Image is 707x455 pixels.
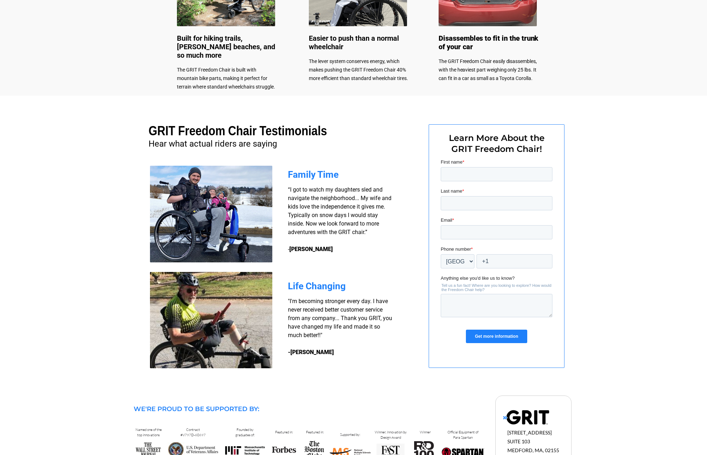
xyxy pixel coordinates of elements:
span: Founded by graduates of: [235,427,255,437]
iframe: Form 0 [441,159,552,349]
span: Hear what actual riders are saying [149,139,277,149]
span: Easier to push than a normal wheelchair [309,34,399,51]
span: Supported by: [340,432,360,437]
span: SUITE 103 [507,438,530,444]
span: Life Changing [288,281,346,291]
span: “I got to watch my daughters sled and navigate the neighborhood... My wife and kids love the inde... [288,186,391,252]
span: The GRIT Freedom Chair is built with mountain bike parts, making it perfect for terrain where sta... [177,67,275,90]
span: "I'm becoming stronger every day. I have never received better customer service from any company.... [288,298,392,339]
strong: -[PERSON_NAME] [288,349,334,356]
span: WE'RE PROUD TO BE SUPPORTED BY: [134,405,259,413]
strong: [PERSON_NAME] [289,246,333,252]
span: Contract #V797D-60697 [180,427,206,437]
span: Winner [420,430,431,434]
span: The GRIT Freedom Chair easily disassembles, with the heaviest part weighing only 25 lbs. It can f... [439,58,537,81]
span: GRIT Freedom Chair Testimonials [149,124,327,138]
span: [STREET_ADDRESS] [507,430,552,436]
span: Built for hiking trails, [PERSON_NAME] beaches, and so much more [177,34,275,59]
span: Winner, Innovation by Design Award [375,430,407,440]
span: Disassembles to fit in the trunk of your car [439,34,538,51]
span: Family Time [288,169,339,180]
span: MEDFORD, MA, 02155 [507,447,559,453]
span: Named one of the top innovations [135,427,162,437]
span: Featured in: [275,430,293,434]
span: Learn More About the GRIT Freedom Chair! [449,133,545,154]
span: The lever system conserves energy, which makes pushing the GRIT Freedom Chair 40% more efficient ... [309,58,408,81]
span: Featured in: [306,430,324,434]
span: Official Equipment of Para Spartan [447,430,478,440]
